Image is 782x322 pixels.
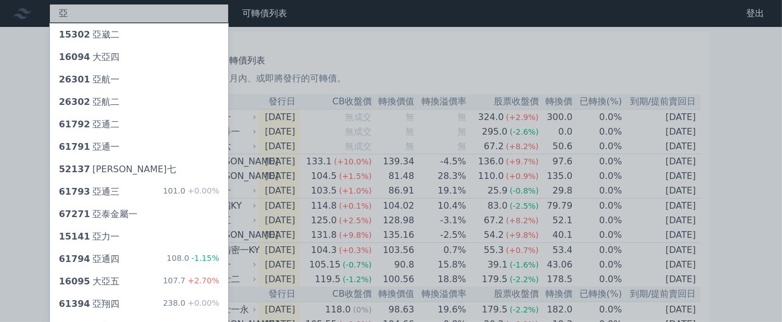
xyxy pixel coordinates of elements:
[50,46,228,68] a: 16094大亞四
[189,254,219,263] span: -1.15%
[166,252,219,266] div: 108.0
[59,119,90,130] span: 61792
[50,158,228,181] a: 52137[PERSON_NAME]七
[163,185,219,199] div: 101.0
[186,186,219,195] span: +0.00%
[59,73,119,86] div: 亞航一
[50,181,228,203] a: 61793亞通三 101.0+0.00%
[50,113,228,136] a: 61792亞通二
[59,118,119,131] div: 亞通二
[59,52,90,62] span: 16094
[50,248,228,270] a: 61794亞通四 108.0-1.15%
[59,29,90,40] span: 15302
[50,293,228,315] a: 61394亞翔四 238.0+0.00%
[59,164,90,174] span: 52137
[59,275,119,288] div: 大亞五
[59,96,90,107] span: 26302
[59,163,176,176] div: [PERSON_NAME]七
[50,136,228,158] a: 61791亞通一
[59,230,119,243] div: 亞力一
[163,275,219,288] div: 107.7
[59,276,90,287] span: 16095
[59,74,90,85] span: 26301
[50,270,228,293] a: 16095大亞五 107.7+2.70%
[186,276,219,285] span: +2.70%
[186,298,219,307] span: +0.00%
[50,24,228,46] a: 15302亞崴二
[59,28,119,42] div: 亞崴二
[59,298,90,309] span: 61394
[59,209,90,219] span: 67271
[59,254,90,264] span: 61794
[59,95,119,109] div: 亞航二
[50,226,228,248] a: 15141亞力一
[163,297,219,311] div: 238.0
[50,91,228,113] a: 26302亞航二
[59,50,119,64] div: 大亞四
[59,208,137,221] div: 亞泰金屬一
[59,186,90,197] span: 61793
[59,185,119,199] div: 亞通三
[50,68,228,91] a: 26301亞航一
[50,203,228,226] a: 67271亞泰金屬一
[59,140,119,154] div: 亞通一
[59,141,90,152] span: 61791
[59,297,119,311] div: 亞翔四
[59,252,119,266] div: 亞通四
[59,231,90,242] span: 15141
